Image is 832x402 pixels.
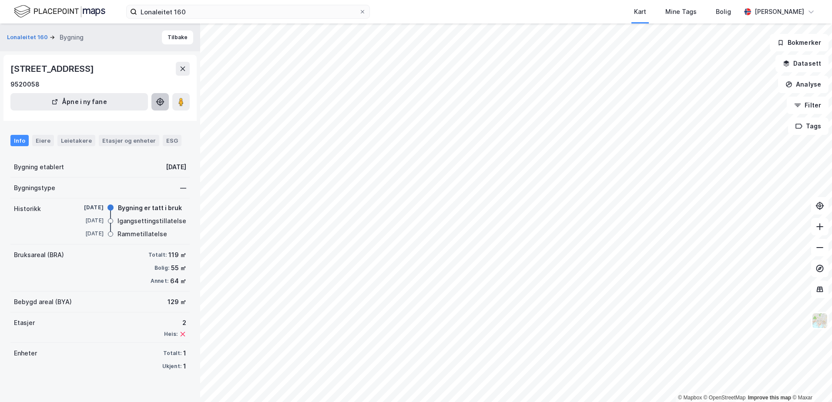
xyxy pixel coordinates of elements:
button: Tags [788,117,829,135]
div: 64 ㎡ [170,276,186,286]
div: Etasjer og enheter [102,137,156,144]
div: Totalt: [163,350,181,357]
div: Rammetillatelse [117,229,167,239]
div: Bygningstype [14,183,55,193]
div: 129 ㎡ [168,297,186,307]
div: Kart [634,7,646,17]
div: ESG [163,135,181,146]
div: Heis: [164,331,178,338]
div: 2 [164,318,186,328]
div: Mine Tags [665,7,697,17]
button: Bokmerker [770,34,829,51]
img: Z [812,312,828,329]
div: 1 [183,361,186,372]
div: Annet: [151,278,168,285]
div: Eiere [32,135,54,146]
button: Åpne i ny fane [10,93,148,111]
div: Bebygd areal (BYA) [14,297,72,307]
div: 9520058 [10,79,40,90]
div: [DATE] [69,230,104,238]
div: — [180,183,186,193]
div: Ukjent: [162,363,181,370]
div: 55 ㎡ [171,263,186,273]
div: Kontrollprogram for chat [788,360,832,402]
div: Enheter [14,348,37,358]
a: OpenStreetMap [704,395,746,401]
img: logo.f888ab2527a4732fd821a326f86c7f29.svg [14,4,105,19]
div: Etasjer [14,318,35,328]
button: Analyse [778,76,829,93]
button: Filter [787,97,829,114]
div: [DATE] [69,204,104,211]
iframe: Chat Widget [788,360,832,402]
div: Bolig: [154,265,169,271]
div: Historikk [14,204,41,214]
div: Info [10,135,29,146]
input: Søk på adresse, matrikkel, gårdeiere, leietakere eller personer [137,5,359,18]
div: [DATE] [69,217,104,224]
div: Totalt: [148,251,167,258]
div: Leietakere [57,135,95,146]
div: [STREET_ADDRESS] [10,62,96,76]
button: Datasett [775,55,829,72]
div: 1 [183,348,186,358]
button: Lonaleitet 160 [7,33,50,42]
div: 119 ㎡ [168,250,186,260]
div: Bygning er tatt i bruk [118,203,182,213]
div: Bygning etablert [14,162,64,172]
button: Tilbake [162,30,193,44]
div: [DATE] [166,162,186,172]
div: [PERSON_NAME] [755,7,804,17]
div: Bygning [60,32,84,43]
div: Bruksareal (BRA) [14,250,64,260]
div: Bolig [716,7,731,17]
div: Igangsettingstillatelse [117,216,186,226]
a: Improve this map [748,395,791,401]
a: Mapbox [678,395,702,401]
